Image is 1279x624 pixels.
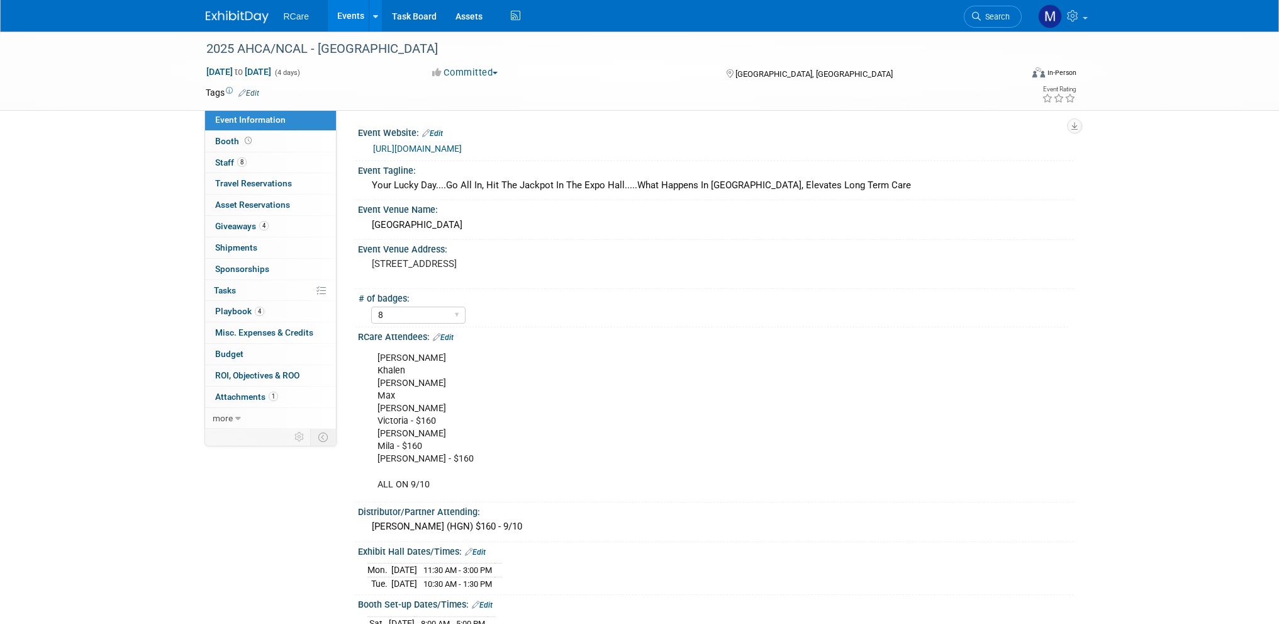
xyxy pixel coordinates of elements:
a: Search [964,6,1022,28]
a: ROI, Objectives & ROO [205,365,336,386]
span: more [213,413,233,423]
button: Committed [428,66,503,79]
span: (4 days) [274,69,300,77]
span: RCare [284,11,309,21]
div: Event Venue Address: [358,240,1074,256]
div: Exhibit Hall Dates/Times: [358,542,1074,559]
div: In-Person [1047,68,1076,77]
img: ExhibitDay [206,11,269,23]
span: Staff [215,157,247,167]
a: Travel Reservations [205,173,336,194]
div: Your Lucky Day....Go All In, Hit The Jackpot In The Expo Hall.....What Happens In [GEOGRAPHIC_DAT... [367,176,1064,195]
div: Event Rating [1042,86,1076,93]
span: 4 [255,307,264,316]
a: Giveaways4 [205,216,336,237]
span: 10:30 AM - 1:30 PM [423,579,492,589]
div: Event Website: [358,123,1074,140]
a: Attachments1 [205,387,336,407]
div: Distributor/Partner Attending: [358,502,1074,518]
td: [DATE] [391,564,417,577]
span: to [233,67,245,77]
span: 8 [237,157,247,167]
div: [PERSON_NAME] Khalen [PERSON_NAME] Max [PERSON_NAME] Victoria - $160 [PERSON_NAME] Mila - $160 [P... [369,346,936,497]
span: Event Information [215,115,286,125]
td: Tue. [367,577,391,590]
span: Tasks [214,285,236,295]
span: 1 [269,392,278,401]
a: Edit [433,333,454,342]
a: Asset Reservations [205,195,336,215]
a: Edit [238,89,259,98]
span: Budget [215,349,243,359]
span: 4 [259,221,269,230]
td: [DATE] [391,577,417,590]
div: # of badges: [359,289,1068,305]
span: Travel Reservations [215,178,292,188]
td: Mon. [367,564,391,577]
img: Mike Andolina [1038,4,1062,28]
td: Tags [206,86,259,99]
a: Edit [472,601,493,610]
span: Search [981,12,1010,21]
span: Asset Reservations [215,200,290,210]
span: [DATE] [DATE] [206,66,272,77]
a: Shipments [205,237,336,258]
a: Budget [205,344,336,365]
div: Event Format [947,65,1077,84]
div: [PERSON_NAME] (HGN) $160 - 9/10 [367,517,1064,536]
div: Event Tagline: [358,161,1074,177]
span: ROI, Objectives & ROO [215,370,299,380]
a: more [205,408,336,429]
span: Playbook [215,306,264,316]
span: Sponsorships [215,264,269,274]
a: Edit [422,129,443,138]
a: Event Information [205,110,336,130]
td: Toggle Event Tabs [310,429,336,445]
a: Misc. Expenses & Credits [205,322,336,343]
div: [GEOGRAPHIC_DATA] [367,215,1064,235]
img: Format-Inperson.png [1032,67,1045,77]
span: Attachments [215,392,278,402]
span: Shipments [215,242,257,252]
a: Booth [205,131,336,152]
div: Event Venue Name: [358,200,1074,216]
td: Personalize Event Tab Strip [289,429,311,445]
div: RCare Attendees: [358,327,1074,344]
a: Edit [465,548,486,557]
a: Playbook4 [205,301,336,322]
div: Booth Set-up Dates/Times: [358,595,1074,611]
span: Booth not reserved yet [242,136,254,145]
span: Giveaways [215,221,269,231]
a: Tasks [205,280,336,301]
span: 11:30 AM - 3:00 PM [423,565,492,575]
a: Staff8 [205,152,336,173]
span: Booth [215,136,254,146]
pre: [STREET_ADDRESS] [372,258,642,269]
span: [GEOGRAPHIC_DATA], [GEOGRAPHIC_DATA] [735,69,893,79]
div: 2025 AHCA/NCAL - [GEOGRAPHIC_DATA] [202,38,1003,60]
a: Sponsorships [205,259,336,280]
span: Misc. Expenses & Credits [215,327,313,338]
a: [URL][DOMAIN_NAME] [373,144,462,154]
